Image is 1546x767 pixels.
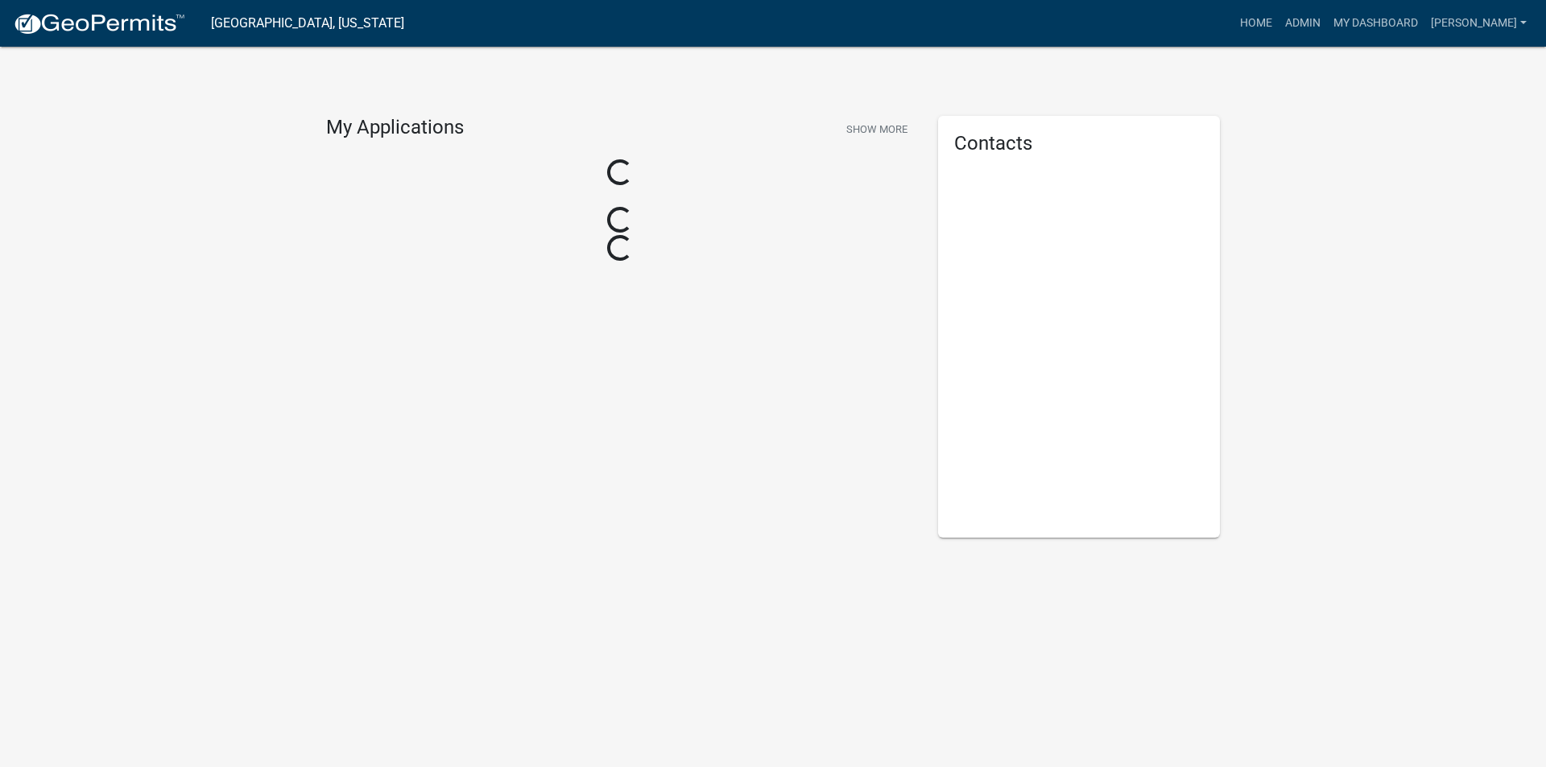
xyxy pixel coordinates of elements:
a: My Dashboard [1327,8,1424,39]
button: Show More [840,116,914,142]
a: Home [1234,8,1279,39]
a: [GEOGRAPHIC_DATA], [US_STATE] [211,10,404,37]
h4: My Applications [326,116,464,140]
h5: Contacts [954,132,1204,155]
a: [PERSON_NAME] [1424,8,1533,39]
a: Admin [1279,8,1327,39]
